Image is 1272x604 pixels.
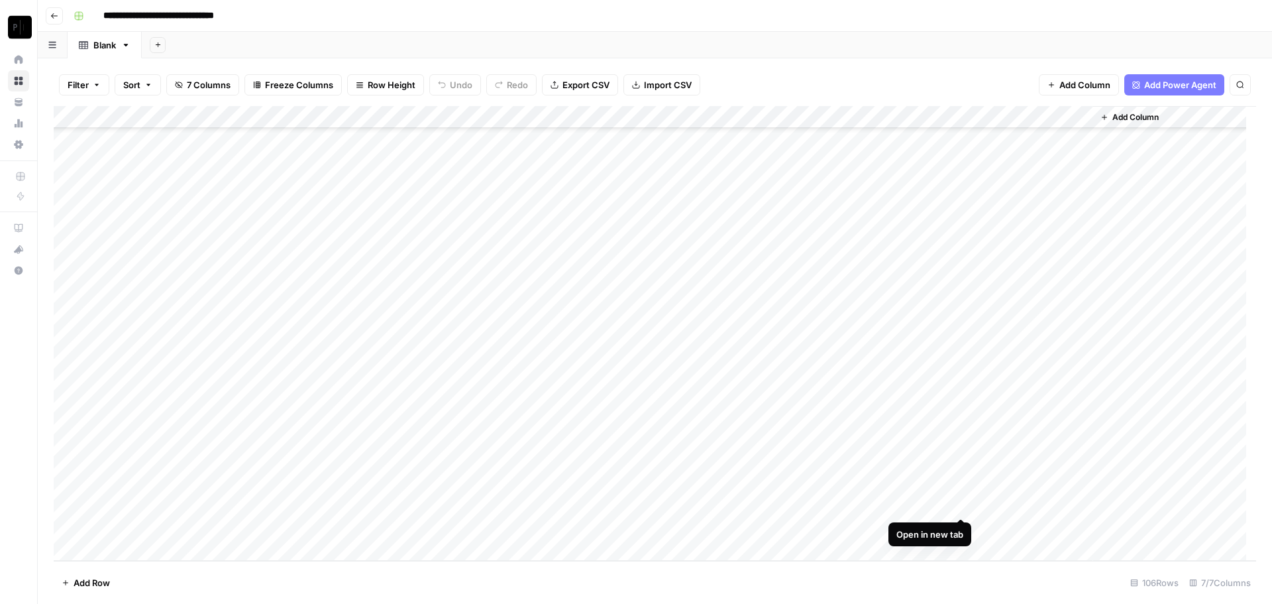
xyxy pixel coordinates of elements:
[244,74,342,95] button: Freeze Columns
[187,78,231,91] span: 7 Columns
[54,572,118,593] button: Add Row
[8,113,29,134] a: Usage
[74,576,110,589] span: Add Row
[123,78,140,91] span: Sort
[644,78,692,91] span: Import CSV
[8,239,29,260] button: What's new?
[1144,78,1216,91] span: Add Power Agent
[166,74,239,95] button: 7 Columns
[368,78,415,91] span: Row Height
[68,78,89,91] span: Filter
[1112,111,1159,123] span: Add Column
[265,78,333,91] span: Freeze Columns
[8,70,29,91] a: Browse
[623,74,700,95] button: Import CSV
[9,239,28,259] div: What's new?
[896,528,963,541] div: Open in new tab
[347,74,424,95] button: Row Height
[8,260,29,281] button: Help + Support
[486,74,537,95] button: Redo
[93,38,116,52] div: Blank
[1184,572,1256,593] div: 7/7 Columns
[8,134,29,155] a: Settings
[115,74,161,95] button: Sort
[1125,572,1184,593] div: 106 Rows
[8,15,32,39] img: Paragon Intel - Copyediting Logo
[68,32,142,58] a: Blank
[542,74,618,95] button: Export CSV
[8,11,29,44] button: Workspace: Paragon Intel - Copyediting
[1039,74,1119,95] button: Add Column
[8,49,29,70] a: Home
[59,74,109,95] button: Filter
[450,78,472,91] span: Undo
[562,78,609,91] span: Export CSV
[1095,109,1164,126] button: Add Column
[8,217,29,239] a: AirOps Academy
[1059,78,1110,91] span: Add Column
[507,78,528,91] span: Redo
[8,91,29,113] a: Your Data
[1124,74,1224,95] button: Add Power Agent
[429,74,481,95] button: Undo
